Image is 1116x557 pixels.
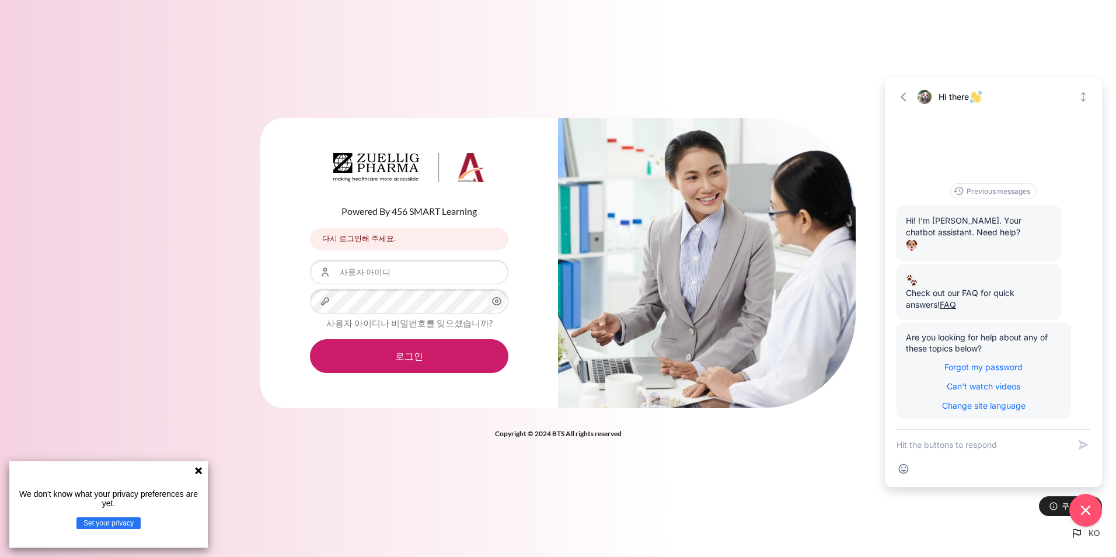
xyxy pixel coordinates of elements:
a: 사용자 아이디나 비밀번호를 잊으셨습니까? [326,318,493,328]
button: 쿠키 공지 [1039,496,1102,516]
button: Set your privacy [76,517,141,529]
span: 쿠키 공지 [1062,500,1093,511]
p: We don't know what your privacy preferences are yet. [14,489,203,508]
button: Languages [1065,522,1104,545]
a: Architeck [333,153,485,187]
button: 로그인 [310,339,508,373]
div: 다시 로그인해 주세요. [310,228,508,250]
input: 사용자 아이디 [310,260,508,284]
p: Powered By 456 SMART Learning [310,204,508,218]
img: Architeck [333,153,485,182]
span: ko [1089,528,1100,539]
strong: Copyright © 2024 BTS All rights reserved [495,429,622,438]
